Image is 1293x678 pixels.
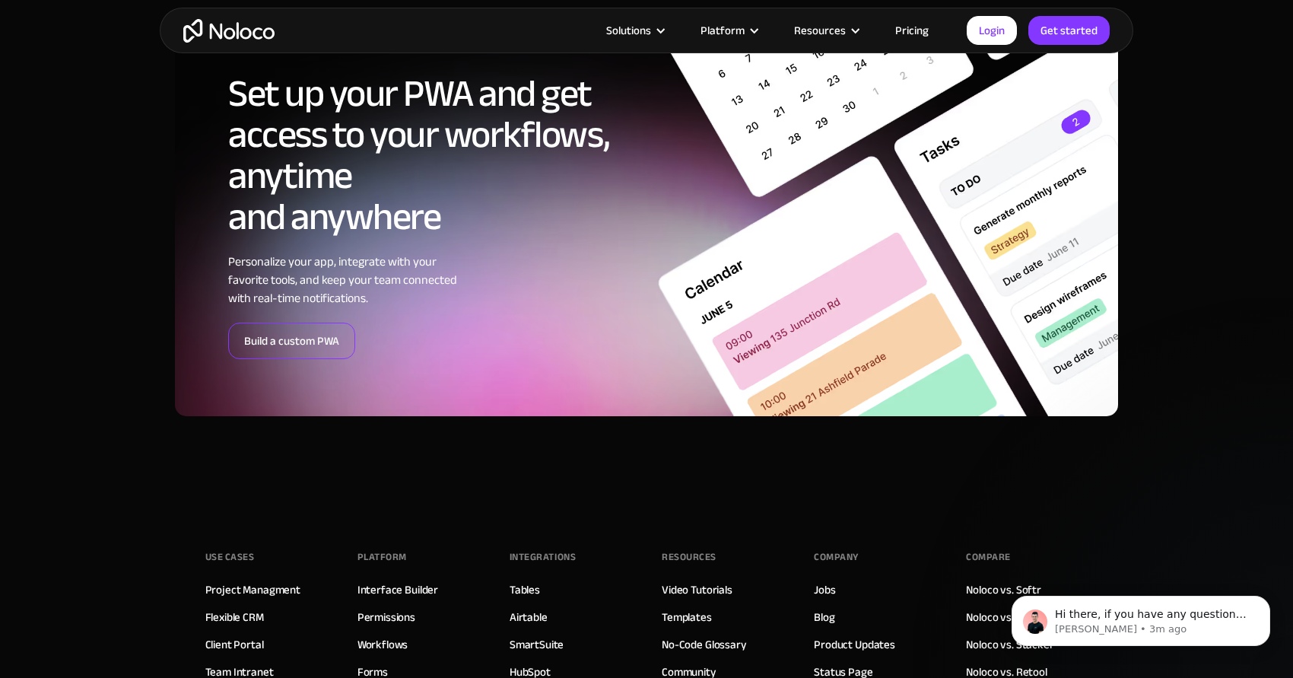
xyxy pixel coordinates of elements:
a: Noloco vs. Stacker [966,635,1053,654]
div: Resources [775,21,876,40]
div: INTEGRATIONS [510,546,576,568]
a: Flexible CRM [205,607,264,627]
div: Platform [357,546,407,568]
a: Login [967,16,1017,45]
div: Personalize your app, integrate with your favorite tools, and keep your team connected with real-... [228,253,612,307]
a: home [183,19,275,43]
iframe: Intercom notifications message [989,564,1293,670]
a: Airtable [510,607,548,627]
a: Build a custom PWA [228,323,355,359]
a: Noloco vs. Glide [966,607,1039,627]
a: Templates [662,607,712,627]
a: Tables [510,580,540,600]
a: Blog [814,607,834,627]
div: Platform [681,21,775,40]
a: Client Portal [205,635,264,654]
a: Permissions [357,607,415,627]
a: Workflows [357,635,408,654]
a: SmartSuite [510,635,564,654]
a: Interface Builder [357,580,438,600]
a: Product Updates [814,635,895,654]
div: Solutions [606,21,651,40]
a: No-Code Glossary [662,635,747,654]
a: Noloco vs. Softr [966,580,1041,600]
div: Compare [966,546,1011,568]
a: Video Tutorials [662,580,732,600]
a: Get started [1028,16,1110,45]
div: Solutions [587,21,681,40]
div: Company [814,546,859,568]
div: Platform [701,21,745,40]
div: Resources [662,546,716,568]
div: Resources [794,21,846,40]
h2: Set up your PWA and get access to your workflows, anytime and anywhere [228,73,612,237]
a: Project Managment [205,580,300,600]
a: Pricing [876,21,948,40]
a: Jobs [814,580,835,600]
div: Use Cases [205,546,255,568]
